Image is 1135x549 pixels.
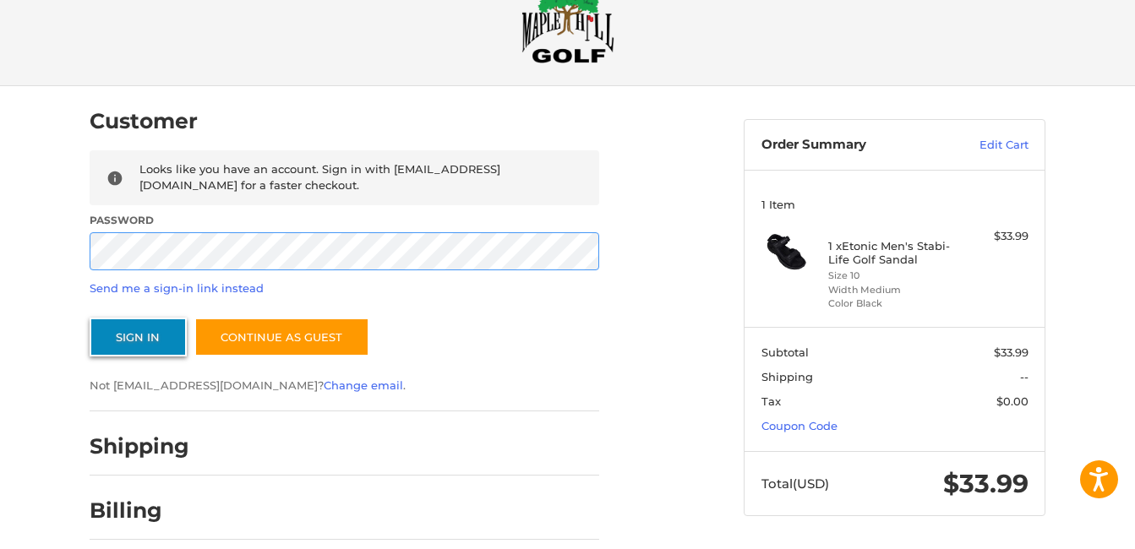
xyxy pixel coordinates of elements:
[996,394,1029,408] span: $0.00
[90,281,264,295] a: Send me a sign-in link instead
[761,345,809,359] span: Subtotal
[828,283,958,297] li: Width Medium
[761,370,813,383] span: Shipping
[994,345,1029,359] span: $33.99
[1020,370,1029,383] span: --
[761,137,943,154] h3: Order Summary
[324,378,403,392] a: Change email
[139,162,500,193] span: Looks like you have an account. Sign in with [EMAIL_ADDRESS][DOMAIN_NAME] for a faster checkout.
[828,239,958,267] h4: 1 x Etonic Men's Stabi-Life Golf Sandal
[90,378,599,394] p: Not [EMAIL_ADDRESS][DOMAIN_NAME]? .
[761,476,829,492] span: Total (USD)
[761,419,838,432] a: Coupon Code
[828,296,958,311] li: Color Black
[761,198,1029,211] h3: 1 Item
[761,394,781,408] span: Tax
[943,137,1029,154] a: Edit Cart
[90,497,188,524] h2: Billing
[90,108,198,134] h2: Customer
[194,318,369,356] a: Continue as guest
[90,318,187,356] button: Sign In
[962,228,1029,245] div: $33.99
[828,269,958,283] li: Size 10
[996,503,1135,549] iframe: Google Customer Reviews
[90,433,189,459] h2: Shipping
[90,213,599,228] label: Password
[943,468,1029,499] span: $33.99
